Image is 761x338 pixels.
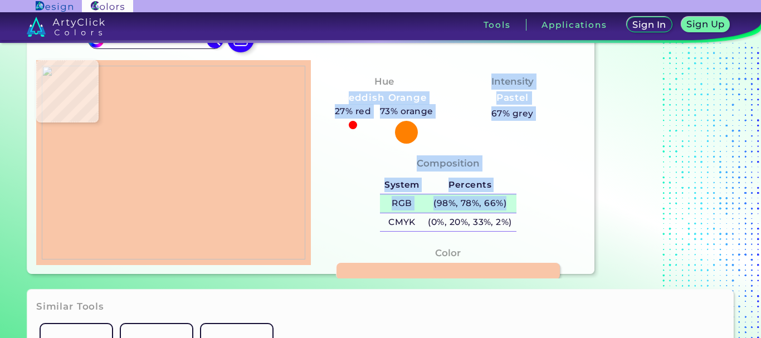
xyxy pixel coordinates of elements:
[424,175,516,194] h5: Percents
[330,104,375,119] h5: 27% red
[424,213,516,232] h5: (0%, 20%, 33%, 2%)
[491,74,534,90] h4: Intensity
[36,1,73,12] img: ArtyClick Design logo
[491,106,534,121] h5: 67% grey
[374,74,394,90] h4: Hue
[688,20,723,28] h5: Sign Up
[424,194,516,213] h5: (98%, 78%, 66%)
[634,21,665,29] h5: Sign In
[27,17,105,37] img: logo_artyclick_colors_white.svg
[336,91,431,105] h3: Reddish Orange
[435,245,461,261] h4: Color
[484,21,511,29] h3: Tools
[380,194,423,213] h5: RGB
[542,21,607,29] h3: Applications
[380,213,423,232] h5: CMYK
[628,17,670,32] a: Sign In
[42,66,305,259] img: 28aa8412-0f6f-4f20-b4e1-569ef95f7799
[375,104,437,119] h5: 73% orange
[36,300,104,313] h3: Similar Tools
[683,17,728,32] a: Sign Up
[417,155,480,172] h4: Composition
[380,175,423,194] h5: System
[491,91,533,105] h3: Pastel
